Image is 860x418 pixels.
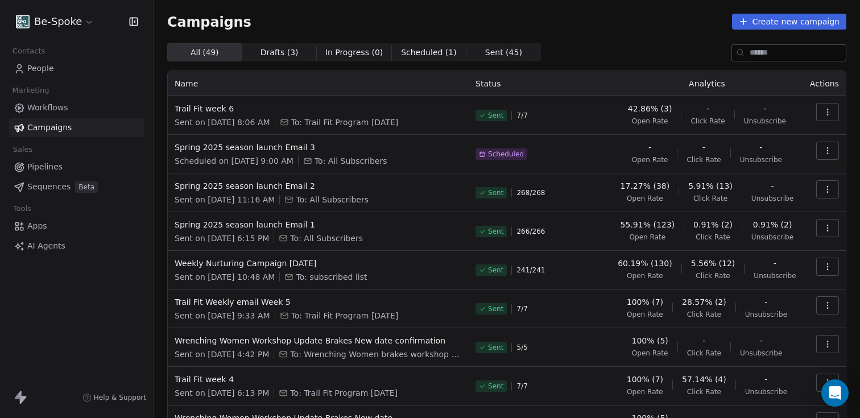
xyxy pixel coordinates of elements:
span: Sent [488,188,503,197]
span: Sent on [DATE] 4:42 PM [175,349,269,360]
span: Trail Fit week 6 [175,103,462,114]
span: 5 / 5 [516,343,527,352]
th: Analytics [611,71,803,96]
a: People [9,59,144,78]
span: Sent [488,382,503,391]
span: To: Trail Fit Program July 2025 [291,117,399,128]
span: Campaigns [167,14,251,30]
div: Open Intercom Messenger [821,379,849,407]
span: To: Trail Fit Program July 2025 [291,310,399,321]
span: AI Agents [27,240,65,252]
span: Sent on [DATE] 11:16 AM [175,194,275,205]
span: Pipelines [27,161,63,173]
th: Actions [803,71,846,96]
span: 5.91% (13) [688,180,733,192]
span: 28.57% (2) [682,296,726,308]
span: Sent [488,304,503,313]
span: 0.91% (2) [753,219,792,230]
th: Name [168,71,469,96]
span: Unsubscribe [745,310,787,319]
a: Campaigns [9,118,144,137]
span: - [764,296,767,308]
span: Unsubscribe [754,271,796,280]
span: - [760,335,763,346]
a: Pipelines [9,158,144,176]
span: Click Rate [687,387,721,396]
span: Tools [8,200,36,217]
span: Campaigns [27,122,72,134]
span: 266 / 266 [516,227,545,236]
span: Trail Fit Weekly email Week 5 [175,296,462,308]
span: Unsubscribe [745,387,787,396]
span: 17.27% (38) [621,180,670,192]
span: Be-Spoke [34,14,82,29]
span: 7 / 7 [516,304,527,313]
span: Sent [488,343,503,352]
span: 241 / 241 [516,266,545,275]
span: Open Rate [627,271,663,280]
span: Sent on [DATE] 9:33 AM [175,310,270,321]
span: Help & Support [94,393,146,402]
span: To: Wrenching Women brakes workshop 25 [290,349,461,360]
span: Open Rate [627,194,663,203]
span: Marketing [7,82,54,99]
button: Be-Spoke [14,12,96,31]
span: Drafts ( 3 ) [261,47,299,59]
span: Sent [488,111,503,120]
span: Sent [488,227,503,236]
span: Open Rate [632,155,668,164]
span: Sent on [DATE] 10:48 AM [175,271,275,283]
span: Click Rate [696,233,730,242]
span: Click Rate [687,155,721,164]
span: In Progress ( 0 ) [325,47,383,59]
span: Sales [8,141,38,158]
span: Open Rate [630,233,666,242]
span: Open Rate [627,310,663,319]
span: 100% (7) [627,296,663,308]
span: Sent ( 45 ) [485,47,522,59]
span: Unsubscribe [751,194,793,203]
span: 7 / 7 [516,111,527,120]
span: - [763,103,766,114]
span: Weekly Nurturing Campaign [DATE] [175,258,462,269]
span: Open Rate [632,117,668,126]
span: People [27,63,54,75]
span: Scheduled on [DATE] 9:00 AM [175,155,293,167]
span: To: Trail Fit Program July 2025 [290,387,398,399]
span: Spring 2025 season launch Email 1 [175,219,462,230]
span: Wrenching Women Workshop Update Brakes New date confirmation [175,335,462,346]
span: Click Rate [687,349,721,358]
th: Status [469,71,611,96]
span: 5.56% (12) [691,258,735,269]
span: Spring 2025 season launch Email 2 [175,180,462,192]
span: - [771,180,774,192]
span: Sent on [DATE] 6:15 PM [175,233,269,244]
a: Help & Support [82,393,146,402]
span: - [702,335,705,346]
span: Click Rate [696,271,730,280]
span: 100% (7) [627,374,663,385]
span: - [764,374,767,385]
span: Unsubscribe [751,233,793,242]
span: Sent on [DATE] 6:13 PM [175,387,269,399]
span: - [759,142,762,153]
span: To: subscribed list [296,271,367,283]
span: Apps [27,220,47,232]
a: Workflows [9,98,144,117]
span: 60.19% (130) [618,258,672,269]
a: SequencesBeta [9,177,144,196]
span: Click Rate [693,194,727,203]
span: - [706,103,709,114]
span: Open Rate [627,387,663,396]
span: 57.14% (4) [682,374,726,385]
a: AI Agents [9,237,144,255]
span: Contacts [7,43,50,60]
span: 7 / 7 [516,382,527,391]
span: To: All Subscribers [290,233,363,244]
span: 100% (5) [631,335,668,346]
span: 42.86% (3) [628,103,672,114]
span: Sent [488,266,503,275]
span: Open Rate [632,349,668,358]
span: 55.91% (123) [621,219,675,230]
span: - [702,142,705,153]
